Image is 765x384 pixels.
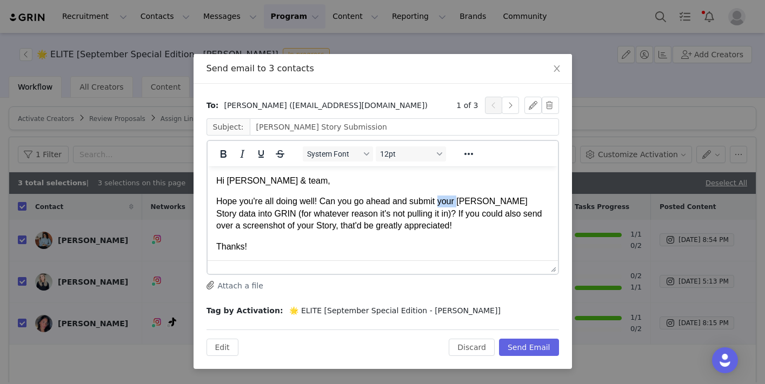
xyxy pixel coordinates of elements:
[712,347,738,373] div: Open Intercom Messenger
[250,118,559,136] input: Add a subject line
[207,63,559,75] div: Send email to 3 contacts
[271,146,289,161] button: Strikethrough
[380,150,433,158] span: 12pt
[9,29,342,65] p: Hope you're all doing well! Can you go ahead and submit your [PERSON_NAME] Story data into GRIN (...
[547,261,558,274] div: Press the Up and Down arrow keys to resize the editor.
[207,100,219,111] span: To:
[456,97,518,114] div: 1 of 3
[449,339,495,356] button: Discard
[376,146,446,161] button: Font sizes
[303,146,373,161] button: Fonts
[214,146,232,161] button: Bold
[207,305,283,316] span: Tag by Activation:
[208,166,558,260] iframe: Rich Text Area
[252,146,270,161] button: Underline
[207,118,250,136] span: Subject:
[233,146,251,161] button: Italic
[207,279,263,292] button: Attach a file
[9,9,342,107] body: Rich Text Area. Press ALT-0 for help.
[553,64,561,73] i: icon: close
[224,100,427,111] span: [PERSON_NAME] ([EMAIL_ADDRESS][DOMAIN_NAME])
[289,305,500,316] span: 🌟 ELITE [September Special Edition - [PERSON_NAME]]
[307,150,360,158] span: System Font
[9,9,342,21] p: Hi [PERSON_NAME] & team,
[207,339,238,356] button: Edit
[9,75,342,86] p: Thanks!
[542,54,572,84] button: Close
[499,339,559,356] button: Send Email
[460,146,478,161] button: Reveal or hide additional toolbar items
